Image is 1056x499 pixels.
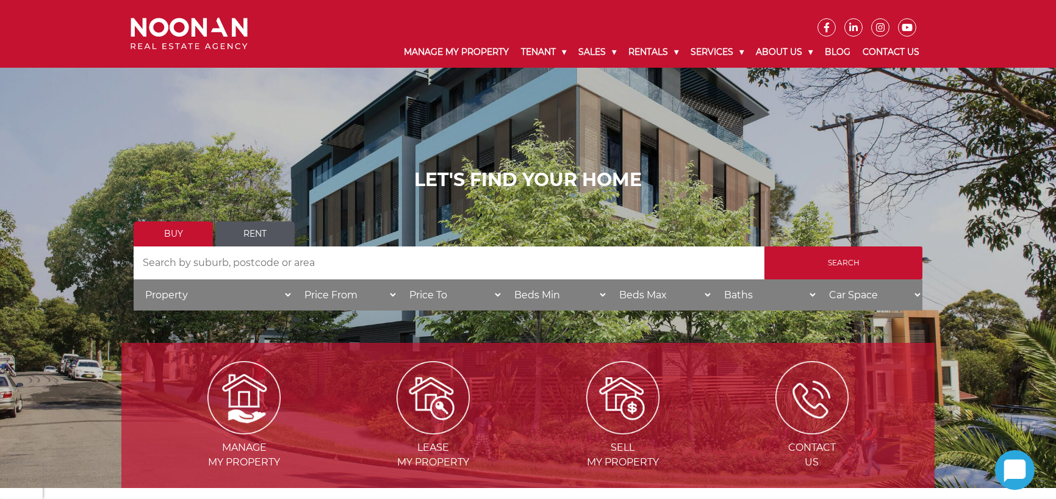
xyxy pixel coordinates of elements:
a: Sales [572,37,622,68]
span: Sell my Property [530,440,716,470]
img: ICONS [775,361,849,434]
a: Sell my property Sellmy Property [530,391,716,468]
a: Services [684,37,750,68]
span: Contact Us [719,440,905,470]
img: Lease my property [397,361,470,434]
img: Sell my property [586,361,659,434]
img: Manage my Property [207,361,281,434]
a: ICONS ContactUs [719,391,905,468]
img: Noonan Real Estate Agency [131,18,248,50]
a: Lease my property Leasemy Property [340,391,526,468]
a: Manage my Property Managemy Property [151,391,337,468]
input: Search by suburb, postcode or area [134,246,764,279]
span: Lease my Property [340,440,526,470]
h1: LET'S FIND YOUR HOME [134,169,922,191]
a: Tenant [515,37,572,68]
input: Search [764,246,922,279]
a: About Us [750,37,819,68]
span: Manage my Property [151,440,337,470]
a: Rentals [622,37,684,68]
a: Buy [134,221,213,246]
a: Rent [215,221,295,246]
a: Blog [819,37,857,68]
a: Manage My Property [398,37,515,68]
a: Contact Us [857,37,925,68]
